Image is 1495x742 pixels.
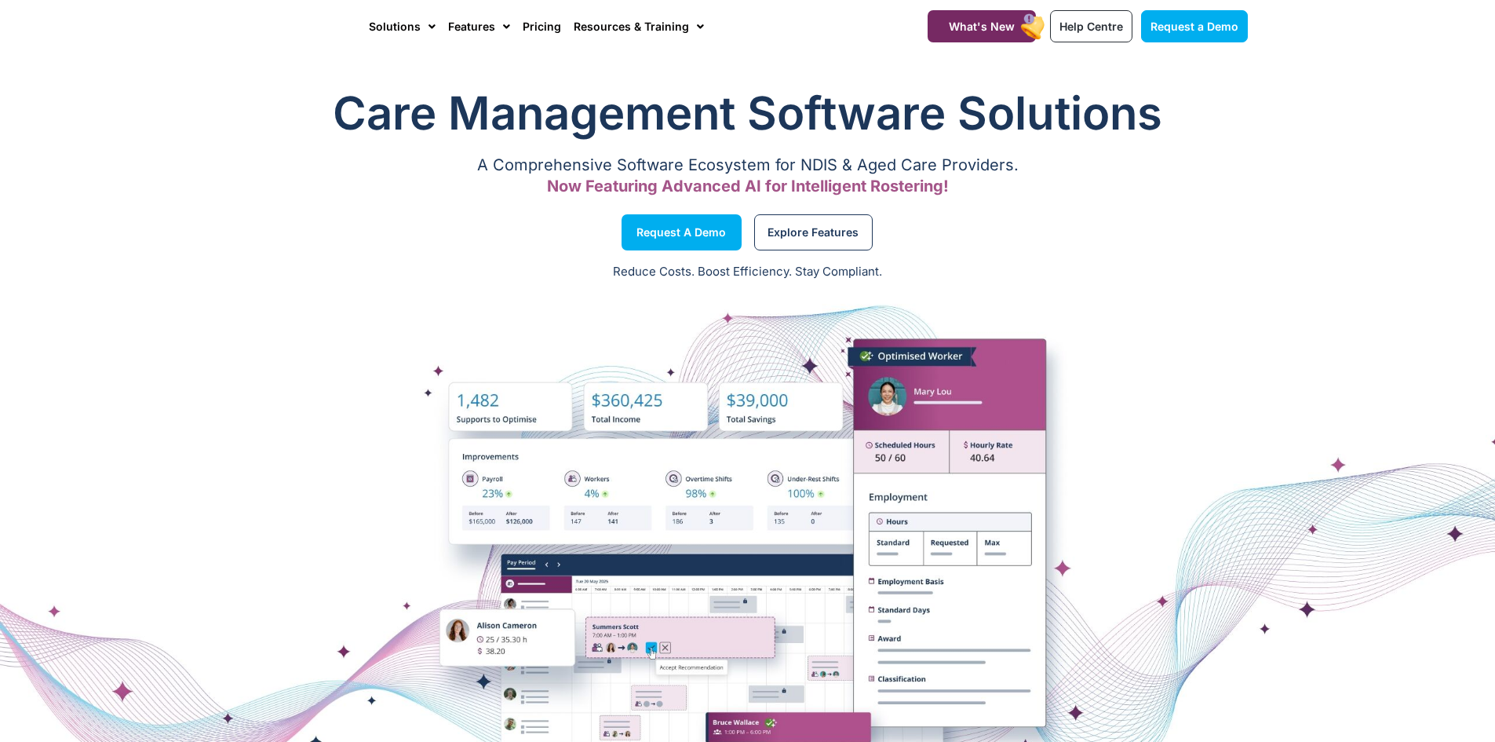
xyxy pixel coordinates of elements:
span: Explore Features [768,228,859,236]
a: Request a Demo [622,214,742,250]
span: Request a Demo [636,228,726,236]
span: What's New [949,20,1015,33]
a: What's New [928,10,1036,42]
p: Reduce Costs. Boost Efficiency. Stay Compliant. [9,263,1486,281]
p: A Comprehensive Software Ecosystem for NDIS & Aged Care Providers. [248,160,1248,170]
a: Request a Demo [1141,10,1248,42]
h1: Care Management Software Solutions [248,82,1248,144]
img: CareMaster Logo [248,15,354,38]
span: Request a Demo [1150,20,1238,33]
span: Help Centre [1059,20,1123,33]
a: Help Centre [1050,10,1132,42]
span: Now Featuring Advanced AI for Intelligent Rostering! [547,177,949,196]
a: Explore Features [754,214,873,250]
